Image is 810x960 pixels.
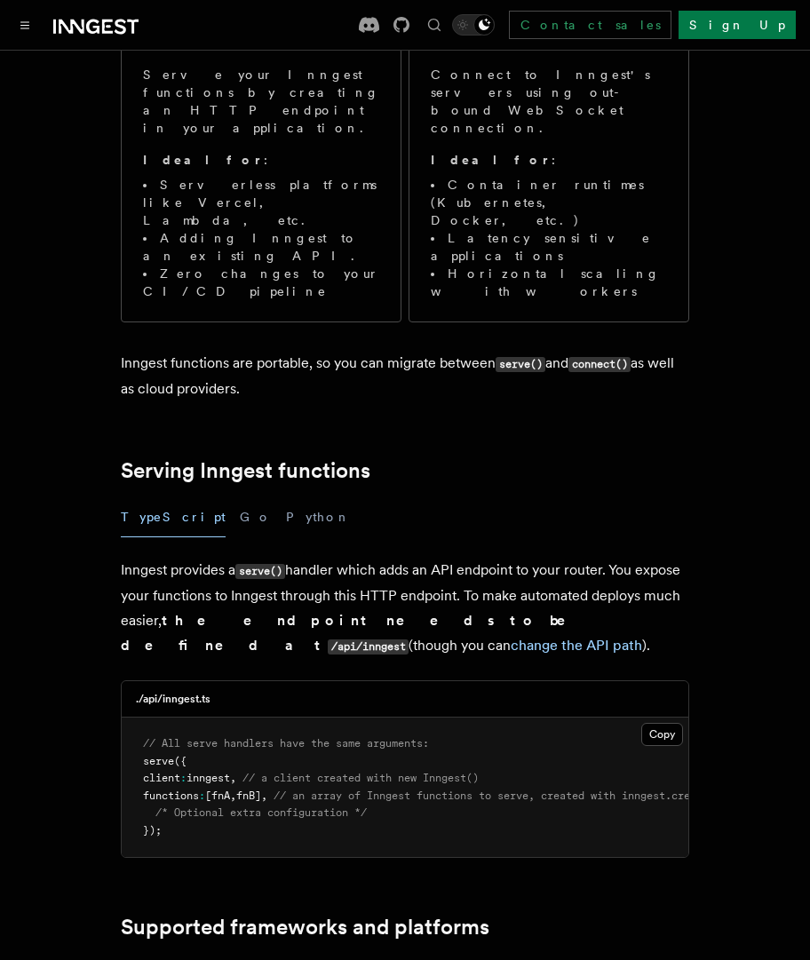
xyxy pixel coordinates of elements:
a: Sign Up [679,11,796,39]
button: Find something... [424,14,445,36]
li: Serverless platforms like Vercel, Lambda, etc. [143,176,379,229]
p: Inngest functions are portable, so you can migrate between and as well as cloud providers. [121,351,689,401]
p: Inngest provides a handler which adds an API endpoint to your router. You expose your functions t... [121,558,689,659]
span: functions [143,789,199,802]
p: Serve your Inngest functions by creating an HTTP endpoint in your application. [143,66,379,137]
a: connect()Connect to Inngest's servers using out-bound WebSocket connection.Ideal for:Container ru... [409,11,689,322]
li: Adding Inngest to an existing API. [143,229,379,265]
span: , [230,789,236,802]
li: Container runtimes (Kubernetes, Docker, etc.) [431,176,667,229]
span: inngest [187,772,230,784]
span: client [143,772,180,784]
span: // an array of Inngest functions to serve, created with inngest.createFunction() [274,789,771,802]
li: Zero changes to your CI/CD pipeline [143,265,379,300]
code: /api/inngest [328,639,409,655]
strong: the endpoint needs to be defined at [121,612,591,654]
span: }); [143,824,162,837]
span: : [199,789,205,802]
p: : [431,151,667,169]
button: Python [286,497,351,537]
strong: Ideal for [431,153,552,167]
a: Contact sales [509,11,671,39]
p: Connect to Inngest's servers using out-bound WebSocket connection. [431,66,667,137]
strong: Ideal for [143,153,264,167]
a: Serving Inngest functions [121,458,370,483]
button: Copy [641,723,683,746]
span: // a client created with new Inngest() [242,772,479,784]
li: Horizontal scaling with workers [431,265,667,300]
li: Latency sensitive applications [431,229,667,265]
span: , [261,789,267,802]
span: // All serve handlers have the same arguments: [143,737,429,750]
span: fnB] [236,789,261,802]
button: Toggle navigation [14,14,36,36]
a: Supported frameworks and platforms [121,915,489,940]
button: Go [240,497,272,537]
h3: ./api/inngest.ts [136,692,210,706]
code: connect() [568,357,631,372]
a: change the API path [511,637,642,654]
a: serve()Serve your Inngest functions by creating an HTTP endpoint in your application.Ideal for:Se... [121,11,401,322]
span: : [180,772,187,784]
code: serve() [235,564,285,579]
span: ({ [174,755,187,767]
span: , [230,772,236,784]
button: TypeScript [121,497,226,537]
span: [fnA [205,789,230,802]
span: /* Optional extra configuration */ [155,806,367,819]
span: serve [143,755,174,767]
button: Toggle dark mode [452,14,495,36]
code: serve() [496,357,545,372]
p: : [143,151,379,169]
